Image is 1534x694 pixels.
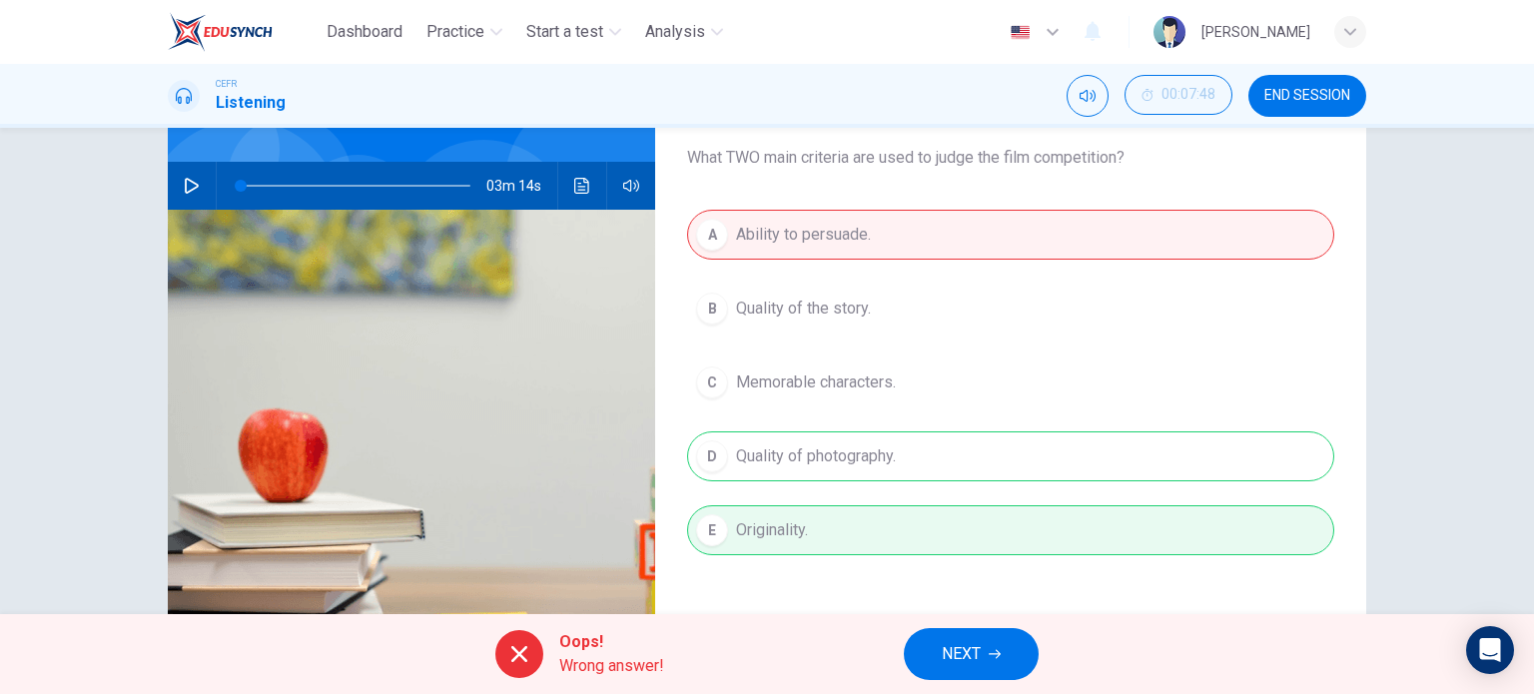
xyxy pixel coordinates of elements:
span: 03m 14s [486,162,557,210]
img: Profile picture [1153,16,1185,48]
button: 00:07:48 [1125,75,1232,115]
span: 00:07:48 [1161,87,1215,103]
div: Hide [1125,75,1232,117]
span: NEXT [942,640,981,668]
span: Wrong answer! [559,654,664,678]
img: EduSynch logo [168,12,273,52]
span: Choose TWO letters, A-E. What TWO main criteria are used to judge the film competition? [687,98,1334,170]
span: Start a test [526,20,603,44]
img: en [1008,25,1033,40]
button: Practice [418,14,510,50]
button: END SESSION [1248,75,1366,117]
span: CEFR [216,77,237,91]
button: Click to see the audio transcription [566,162,598,210]
span: END SESSION [1264,88,1350,104]
span: Oops! [559,630,664,654]
a: EduSynch logo [168,12,319,52]
span: Practice [426,20,484,44]
span: Dashboard [327,20,402,44]
div: Mute [1067,75,1109,117]
span: Analysis [645,20,705,44]
button: NEXT [904,628,1039,680]
h1: Listening [216,91,286,115]
div: [PERSON_NAME] [1201,20,1310,44]
button: Analysis [637,14,731,50]
button: Start a test [518,14,629,50]
button: Dashboard [319,14,410,50]
div: Open Intercom Messenger [1466,626,1514,674]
